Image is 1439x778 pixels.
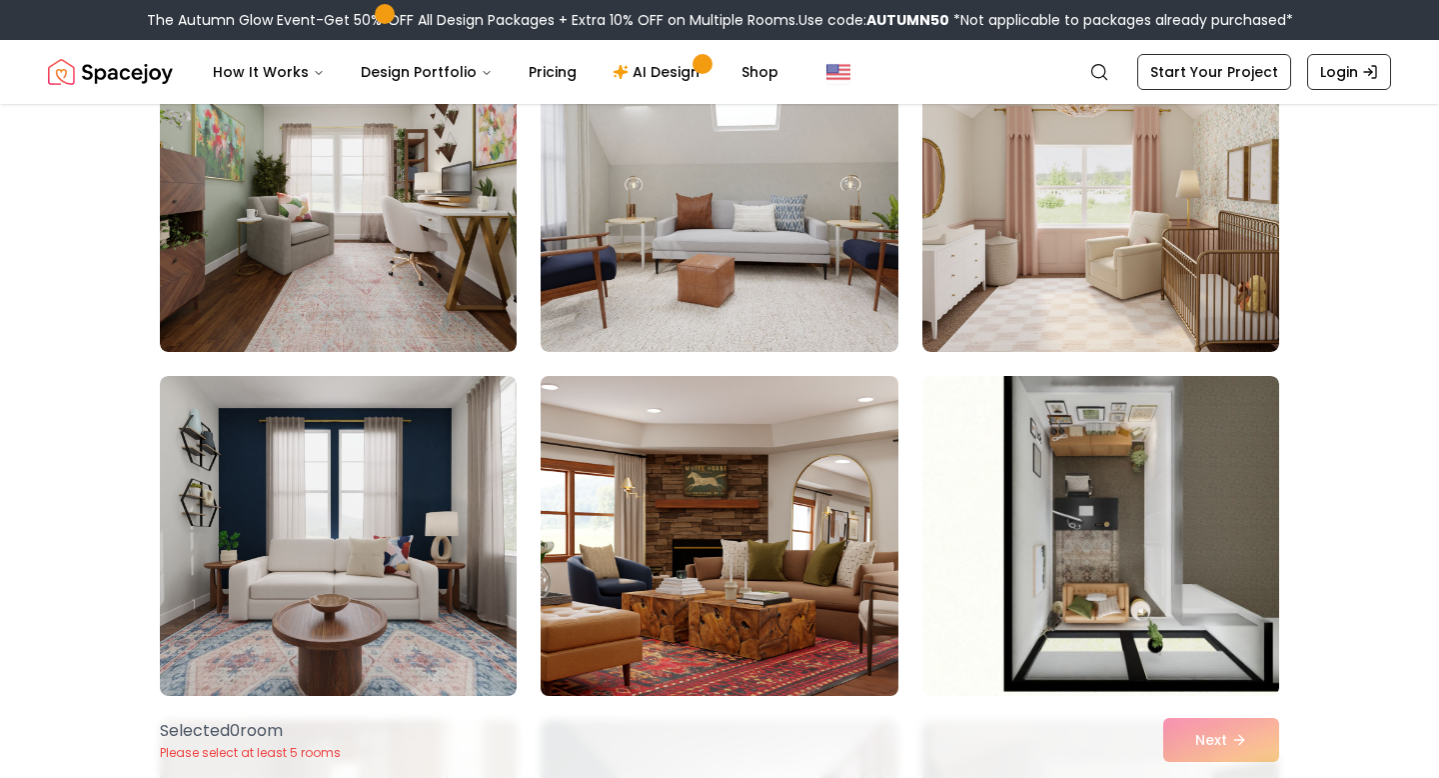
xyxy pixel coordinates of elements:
[160,745,341,761] p: Please select at least 5 rooms
[147,10,1293,30] div: The Autumn Glow Event-Get 50% OFF All Design Packages + Extra 10% OFF on Multiple Rooms.
[725,52,794,92] a: Shop
[197,52,794,92] nav: Main
[532,368,906,704] img: Room room-5
[48,52,173,92] a: Spacejoy
[160,719,341,743] p: Selected 0 room
[1307,54,1391,90] a: Login
[949,10,1293,30] span: *Not applicable to packages already purchased*
[160,376,517,696] img: Room room-4
[826,60,850,84] img: United States
[160,32,517,352] img: Room room-1
[798,10,949,30] span: Use code:
[866,10,949,30] b: AUTUMN50
[48,52,173,92] img: Spacejoy Logo
[48,40,1391,104] nav: Global
[597,52,721,92] a: AI Design
[1137,54,1291,90] a: Start Your Project
[541,32,897,352] img: Room room-2
[922,376,1279,696] img: Room room-6
[513,52,593,92] a: Pricing
[345,52,509,92] button: Design Portfolio
[197,52,341,92] button: How It Works
[922,32,1279,352] img: Room room-3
